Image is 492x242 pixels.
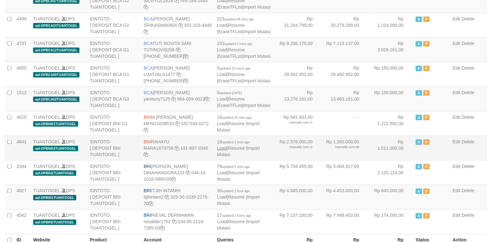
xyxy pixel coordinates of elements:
span: updated 23 hours ago [220,67,250,70]
td: Rp 31.244.799,00 [276,13,322,37]
a: Copy 1825340272 to clipboard [144,127,148,132]
span: updated [DATE] [220,91,242,95]
td: [PERSON_NAME] 352-103-4449 [141,13,214,37]
span: BNI [144,115,151,120]
span: BRI [144,213,151,218]
a: Import Mutasi [217,219,260,231]
span: 18 [217,115,252,120]
a: Import Mutasi [243,78,271,83]
a: EraseTFList [218,4,242,10]
a: Copy UJATJALA1477 to clipboard [176,72,181,77]
a: Delete [462,139,474,144]
span: | | [217,139,260,157]
td: IDNTOTO [ DEPOSIT BNI G1 TUANTOGEL ] [87,111,141,136]
span: | | | [217,16,271,34]
a: Edit [453,41,460,46]
a: Resume [228,146,245,151]
span: Paused [423,213,430,219]
div: manually sum db [325,145,359,149]
a: Delete [462,90,474,95]
td: Rp 3.026.161,00 [369,37,413,62]
td: Rp 5.004.927,00 [322,160,369,185]
span: Paused [423,90,430,96]
td: Rp 1.511.000,00 [369,136,413,160]
span: Paused [423,140,430,145]
a: Copy 4062238953 to clipboard [184,78,188,83]
a: Copy 7651842445 to clipboard [144,4,148,10]
span: Paused [423,189,430,194]
td: IDNTOTO [ DEPOSIT BNI TUANTOGEL ] [87,136,141,160]
span: Active [416,17,422,22]
td: RAHAYU 191-897-0345 [141,136,214,160]
span: updated 48 secs ago [225,18,254,21]
td: Rp 2.576.000,00 [276,136,322,160]
span: | | | [217,41,271,59]
td: IDNTOTO [ DEPOSIT BCA G3 TUANTOGEL ] [87,87,141,111]
td: - - - [322,111,369,136]
span: BCA [144,16,153,21]
span: Active [416,90,422,96]
td: Rp 4.453.000,00 [322,185,369,209]
td: Rp 30.279.299,00 [322,13,369,37]
a: EraseTFList [218,29,242,34]
a: Load [217,121,227,126]
span: 0 [217,65,250,71]
a: Edit [453,90,460,95]
span: aaf-DPBRI1TUANTOGEL [33,195,76,200]
a: Delete [462,164,474,169]
span: | | [217,213,260,231]
span: Paused [423,66,430,71]
a: Load [217,72,227,77]
span: Paused [423,115,430,120]
a: EraseTFList [218,54,242,59]
a: Copy reivalder1702 to clipboard [172,219,176,224]
a: Copy 6640590023 to clipboard [205,96,210,102]
span: 79 [217,164,250,169]
td: RIEVAL DERMAWAN 034-00-1118-7395-03 [141,209,214,234]
span: BCA [144,41,153,46]
td: Rp 1.265.000,00 [322,136,369,160]
a: Edit [453,188,460,193]
span: | | [217,188,260,206]
span: | | [217,164,260,182]
td: Rp 174.000,00 [369,209,413,234]
span: Active [416,115,422,120]
a: Delete [462,16,474,21]
td: Rp 1.224.000,00 [369,13,413,37]
a: Load [217,219,227,224]
span: Paused [423,41,430,47]
td: Rp 150.000,00 [369,62,413,87]
span: aaf-DPBCA12TUANTOGEL [33,48,79,53]
div: manually sum cr [278,145,313,149]
a: TUANTOGEL [33,115,60,120]
a: Resume [228,72,245,77]
td: 4731 [14,37,31,62]
a: Resume [228,23,245,28]
span: aaf-DPBNI01TUANTOGEL [33,121,78,127]
a: TUANTOGEL [33,90,60,95]
span: BRI [144,188,151,193]
a: reivalder1702 [144,219,171,224]
a: TUTINOVI9208 [144,47,174,52]
span: | | [217,115,260,132]
td: Rp 1.222.592,00 [369,111,413,136]
span: Active [416,140,422,145]
a: Edit [453,115,460,120]
td: [PERSON_NAME] 044-10-1018-5895-05 [141,160,214,185]
td: IDNTOTO [ DEPOSIT BRI TUANTOGEL ] [87,209,141,234]
td: 4499 [14,13,31,37]
a: Delete [462,188,474,193]
a: Copy SRIKASWA0604 to clipboard [178,23,183,28]
a: TUANTOGEL [33,16,60,21]
td: DPS [31,13,87,37]
span: BNI [144,139,151,144]
a: itjihintani2 [144,195,163,200]
td: [PERSON_NAME] [PHONE_NUMBER] [141,62,214,87]
span: aaf-DPBCA02TUANTOGEL [33,97,79,102]
td: Rp 9.208.175,00 [276,37,322,62]
a: Resume [228,195,245,200]
a: Load [217,170,227,175]
span: updated 45 mins ago [222,116,252,119]
td: Rp 150.000,00 [369,87,413,111]
span: 17 [217,213,251,218]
